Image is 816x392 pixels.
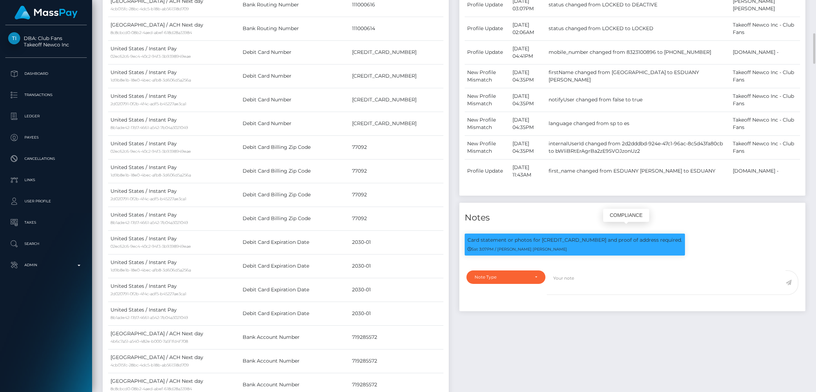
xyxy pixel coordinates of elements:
td: Takeoff Newco Inc - Club Fans [730,64,800,88]
a: Cancellations [5,150,87,168]
td: 2030-01 [350,278,443,302]
td: Debit Card Expiration Date [240,278,350,302]
p: Search [8,239,84,249]
td: New Profile Mismatch [465,135,510,159]
small: 2d020791-0f2b-4f4c-adf5-b45227ae3ca1 [110,291,186,296]
small: 02ec62c6-9ec4-40c2-94f3-3b9398949eae [110,54,191,59]
td: United States / Instant Pay [108,159,240,183]
td: New Profile Mismatch [465,64,510,88]
td: United States / Instant Pay [108,207,240,230]
td: Debit Card Billing Zip Code [240,207,350,230]
td: [CREDIT_CARD_NUMBER] [350,40,443,64]
td: Debit Card Expiration Date [240,254,350,278]
td: Takeoff Newco Inc - Club Fans [730,17,800,40]
td: firstName changed from [GEOGRAPHIC_DATA] to ESDUANY [PERSON_NAME] [546,64,730,88]
td: United States / Instant Pay [108,254,240,278]
a: Admin [5,256,87,274]
small: 02ec62c6-9ec4-40c2-94f3-3b9398949eae [110,244,191,249]
td: [DATE] 04:35PM [510,135,546,159]
small: 8b1ade42-17d7-4661-a542-7b04a3021049 [110,220,188,225]
p: Taxes [8,217,84,228]
a: Search [5,235,87,253]
td: [DATE] 04:41PM [510,40,546,64]
td: status changed from LOCKED to LOCKED [546,17,730,40]
h4: Notes [465,212,800,224]
td: Debit Card Number [240,40,350,64]
a: Taxes [5,214,87,231]
small: 8c8cbcd0-08b2-4aed-abef-618d28a33984 [110,386,192,391]
td: [DATE] 04:35PM [510,64,546,88]
td: Takeoff Newco Inc - Club Fans [730,135,800,159]
small: 1d9b8e1b-18e0-4bec-afb8-3d606d5a256a [110,268,191,273]
p: Dashboard [8,68,84,79]
td: Debit Card Expiration Date [240,302,350,325]
td: [GEOGRAPHIC_DATA] / ACH Next day [108,325,240,349]
small: 8b1ade42-17d7-4661-a542-7b04a3021049 [110,315,188,320]
p: User Profile [8,196,84,207]
p: Transactions [8,90,84,100]
td: 719285572 [350,349,443,373]
td: United States / Instant Pay [108,64,240,88]
td: United States / Instant Pay [108,40,240,64]
td: [GEOGRAPHIC_DATA] / ACH Next day [108,349,240,373]
td: mobile_number changed from 8323100896 to [PHONE_NUMBER] [546,40,730,64]
td: United States / Instant Pay [108,112,240,135]
td: Debit Card Expiration Date [240,230,350,254]
a: Ledger [5,107,87,125]
p: Links [8,175,84,185]
td: 2030-01 [350,302,443,325]
td: [CREDIT_CARD_NUMBER] [350,64,443,88]
td: Bank Account Number [240,349,350,373]
button: Note Type [466,270,545,284]
p: Admin [8,260,84,270]
p: Card statement or photos for [CREDIT_CARD_NUMBER] and proof of address required. [467,236,682,244]
p: Cancellations [8,153,84,164]
td: 2030-01 [350,230,443,254]
td: United States / Instant Pay [108,302,240,325]
td: language changed from sp to es [546,112,730,135]
td: Takeoff Newco Inc - Club Fans [730,88,800,112]
td: Profile Update [465,17,510,40]
td: [CREDIT_CARD_NUMBER] [350,88,443,112]
td: 2030-01 [350,254,443,278]
small: 4cb015fc-28bc-4dc5-b18b-ab561318d709 [110,363,189,368]
td: Debit Card Number [240,88,350,112]
a: Transactions [5,86,87,104]
td: internalUserId changed from 2d2dddbd-924e-47c1-96ac-8c5d43fa80cb to bWliBRtErAgrBa2zE95VOJzonUz2 [546,135,730,159]
small: 2d020791-0f2b-4f4c-adf5-b45227ae3ca1 [110,101,186,106]
td: [DATE] 11:43AM [510,159,546,183]
img: MassPay Logo [15,6,78,19]
td: Profile Update [465,159,510,183]
p: Payees [8,132,84,143]
small: 1d9b8e1b-18e0-4bec-afb8-3d606d5a256a [110,173,191,178]
small: 02ec62c6-9ec4-40c2-94f3-3b9398949eae [110,149,191,154]
td: United States / Instant Pay [108,135,240,159]
span: DBA: Club Fans Takeoff Newco Inc [5,35,87,48]
small: 1d9b8e1b-18e0-4bec-afb8-3d606d5a256a [110,78,191,83]
a: Dashboard [5,65,87,83]
td: Debit Card Billing Zip Code [240,135,350,159]
td: 77092 [350,159,443,183]
small: 4cb015fc-28bc-4dc5-b18b-ab561318d709 [110,6,189,11]
td: Debit Card Number [240,112,350,135]
td: United States / Instant Pay [108,183,240,207]
td: 77092 [350,183,443,207]
td: [DATE] 04:35PM [510,88,546,112]
td: Bank Account Number [240,325,350,349]
div: COMPLIANCE [603,209,649,222]
td: 77092 [350,135,443,159]
small: Sat 3:07PM / [PERSON_NAME] [PERSON_NAME] [467,247,567,252]
a: Links [5,171,87,189]
td: Debit Card Number [240,64,350,88]
a: Payees [5,129,87,146]
td: [DATE] 02:06AM [510,17,546,40]
td: first_name changed from ESDUANY [PERSON_NAME] to ESDUANY [546,159,730,183]
td: Profile Update [465,40,510,64]
small: 8b1ade42-17d7-4661-a542-7b04a3021049 [110,125,188,130]
a: User Profile [5,192,87,210]
img: Takeoff Newco Inc [8,32,20,44]
td: United States / Instant Pay [108,278,240,302]
p: Ledger [8,111,84,122]
td: Debit Card Billing Zip Code [240,183,350,207]
td: New Profile Mismatch [465,88,510,112]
